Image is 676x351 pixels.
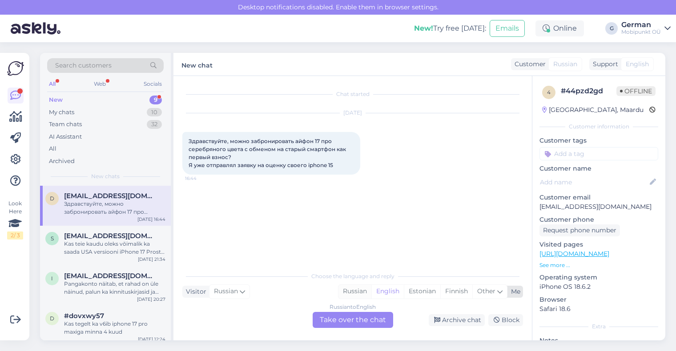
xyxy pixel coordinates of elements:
div: Customer [511,60,546,69]
div: Me [507,287,520,296]
div: AI Assistant [49,132,82,141]
p: Customer phone [539,215,658,224]
span: i [51,275,53,282]
p: Operating system [539,273,658,282]
div: Russian to English [330,303,376,311]
div: Extra [539,323,658,331]
label: New chat [181,58,213,70]
p: Customer email [539,193,658,202]
span: 16:44 [185,175,218,182]
div: 32 [147,120,162,129]
div: 2 / 3 [7,231,23,239]
div: Try free [DATE]: [414,23,486,34]
img: Askly Logo [7,60,24,77]
span: Здравствуйте, можно забронировать айфон 17 про серебряного цвета с обменом на старый смартфон как... [189,138,347,168]
p: [EMAIL_ADDRESS][DOMAIN_NAME] [539,202,658,211]
div: # 44pzd2gd [561,86,616,96]
p: Customer name [539,164,658,173]
div: [GEOGRAPHIC_DATA], Maardu [542,105,644,115]
p: See more ... [539,261,658,269]
div: [DATE] [182,109,523,117]
p: iPhone OS 18.6.2 [539,282,658,291]
div: Look Here [7,199,23,239]
div: German [621,21,661,28]
div: All [49,144,56,153]
div: Customer information [539,123,658,131]
p: Customer tags [539,136,658,145]
b: New! [414,24,433,32]
div: Finnish [440,285,472,298]
span: Search customers [55,61,112,70]
span: s [51,235,54,242]
div: 10 [147,108,162,117]
span: d [50,315,54,322]
div: All [47,78,57,90]
div: Здравствуйте, можно забронировать айфон 17 про серебряного цвета с обменом на старый смартфон как... [64,200,165,216]
div: [DATE] 12:24 [138,336,165,343]
div: Support [589,60,618,69]
input: Add name [540,177,648,187]
div: Mobipunkt OÜ [621,28,661,36]
a: GermanMobipunkt OÜ [621,21,671,36]
div: Chat started [182,90,523,98]
div: Kas tegelt ka v6ib iphone 17 pro maxiga minna 4 kuud [64,320,165,336]
span: New chats [91,172,120,180]
div: [DATE] 16:44 [137,216,165,223]
div: Block [488,314,523,326]
div: Take over the chat [313,312,393,328]
span: danielkile233@gmail.com [64,192,157,200]
div: Socials [142,78,164,90]
input: Add a tag [539,147,658,160]
div: Estonian [404,285,440,298]
div: My chats [49,108,74,117]
p: Visited pages [539,240,658,249]
span: Other [477,287,495,295]
div: Visitor [182,287,206,296]
p: Browser [539,295,658,304]
div: Online [535,20,584,36]
div: English [371,285,404,298]
div: G [605,22,618,35]
span: #dovxwy57 [64,312,104,320]
span: Russian [214,287,238,296]
p: Safari 18.6 [539,304,658,314]
span: i.migur@gmail.com [64,272,157,280]
span: Offline [616,86,656,96]
p: Notes [539,336,658,345]
div: Web [92,78,108,90]
div: Pangakonto näitab, et rahad on üle näinud, palun ka kinnituskirjasid ja [PERSON_NAME] [64,280,165,296]
div: [DATE] 21:34 [138,256,165,263]
span: Russian [553,60,577,69]
span: sluide@gmail.com [64,232,157,240]
button: Emails [490,20,525,37]
div: Archived [49,157,75,166]
div: Archive chat [429,314,485,326]
span: English [626,60,649,69]
span: 4 [547,89,551,96]
div: 9 [149,96,162,104]
div: Russian [338,285,371,298]
span: d [50,195,54,202]
a: [URL][DOMAIN_NAME] [539,250,609,258]
div: New [49,96,63,104]
div: Choose the language and reply [182,272,523,280]
div: Request phone number [539,224,620,236]
div: Kas teie kaudu oleks võimalik ka saada USA versiooni iPhone 17 Prost? Küsin, kuna USA mudelil on ... [64,240,165,256]
div: Team chats [49,120,82,129]
div: [DATE] 20:27 [137,296,165,303]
